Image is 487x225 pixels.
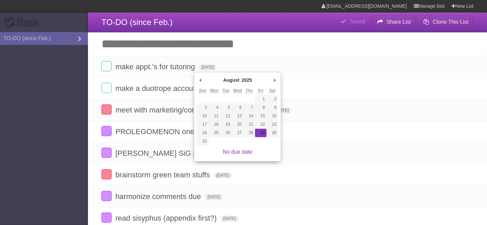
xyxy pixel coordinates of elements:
[246,88,253,93] abbr: Thursday
[209,112,220,120] button: 11
[266,95,278,103] button: 2
[115,106,271,114] span: meet with marketing/comms about honors stuff
[197,103,208,112] button: 3
[266,103,278,112] button: 9
[372,16,416,28] button: Share List
[197,75,204,85] button: Previous Month
[233,88,242,93] abbr: Wednesday
[243,129,255,137] button: 28
[115,149,214,157] span: [PERSON_NAME] SiG paper
[101,18,172,27] span: TO-DO (since Feb.)
[223,149,252,155] a: No due date
[115,84,217,93] span: make a duotrope account????
[101,148,112,158] label: Done
[221,216,239,222] span: [DATE]
[197,137,208,146] button: 31
[266,120,278,129] button: 23
[209,120,220,129] button: 18
[101,126,112,136] label: Done
[220,120,232,129] button: 19
[269,88,276,93] abbr: Saturday
[433,19,468,25] b: Clone This List
[255,112,266,120] button: 15
[209,129,220,137] button: 25
[271,75,278,85] button: Next Month
[205,194,223,200] span: [DATE]
[214,172,232,178] span: [DATE]
[243,112,255,120] button: 14
[101,169,112,179] label: Done
[197,112,208,120] button: 10
[220,129,232,137] button: 26
[255,129,266,137] button: 29
[115,171,212,179] span: brainstorm green team stuffs
[210,88,218,93] abbr: Monday
[350,19,365,24] b: Saved
[220,112,232,120] button: 12
[3,17,44,29] div: Flask
[243,103,255,112] button: 7
[387,19,411,25] b: Share List
[115,192,203,201] span: harmonize comments due
[418,16,473,28] button: Clone This List
[199,64,217,70] span: [DATE]
[115,127,196,136] span: PROLEGOMENON one
[255,95,266,103] button: 1
[232,103,243,112] button: 6
[273,107,292,114] span: [DATE]
[199,88,207,93] abbr: Sunday
[115,214,218,222] span: read sisyphus (appendix first?)
[232,129,243,137] button: 27
[232,112,243,120] button: 13
[197,120,208,129] button: 17
[266,112,278,120] button: 16
[255,103,266,112] button: 8
[266,129,278,137] button: 30
[197,129,208,137] button: 24
[243,120,255,129] button: 21
[220,103,232,112] button: 5
[101,191,112,201] label: Done
[223,88,229,93] abbr: Tuesday
[209,103,220,112] button: 4
[101,83,112,93] label: Done
[101,61,112,71] label: Done
[101,212,112,223] label: Done
[115,62,196,71] span: make appt.'s for tutoring
[222,75,240,85] div: August
[240,75,253,85] div: 2025
[101,104,112,115] label: Done
[232,120,243,129] button: 20
[258,88,263,93] abbr: Friday
[255,120,266,129] button: 22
